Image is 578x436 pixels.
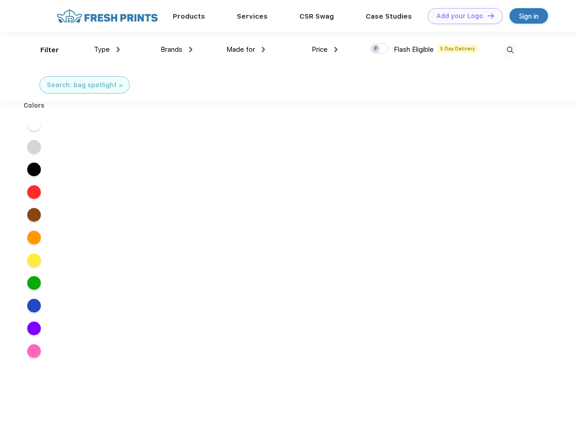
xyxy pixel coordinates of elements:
[509,8,548,24] a: Sign in
[436,12,483,20] div: Add your Logo
[437,45,478,53] span: 5 Day Delivery
[119,84,122,87] img: filter_cancel.svg
[488,13,494,18] img: DT
[519,11,539,21] div: Sign in
[54,8,161,24] img: fo%20logo%202.webp
[503,43,518,58] img: desktop_search.svg
[161,45,182,54] span: Brands
[17,101,52,110] div: Colors
[47,80,117,90] div: Search: bag spotlight
[94,45,110,54] span: Type
[173,12,205,20] a: Products
[189,47,192,52] img: dropdown.png
[334,47,338,52] img: dropdown.png
[312,45,328,54] span: Price
[394,45,434,54] span: Flash Eligible
[117,47,120,52] img: dropdown.png
[262,47,265,52] img: dropdown.png
[40,45,59,55] div: Filter
[226,45,255,54] span: Made for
